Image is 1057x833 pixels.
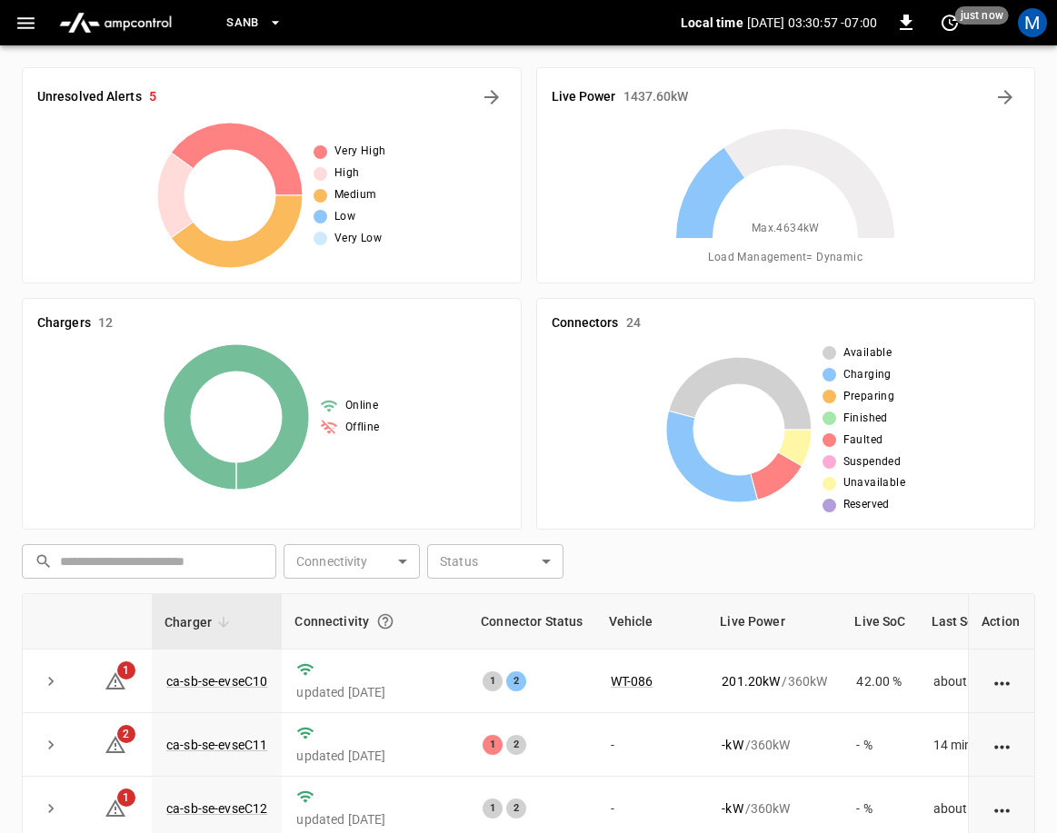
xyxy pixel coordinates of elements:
[105,800,126,815] a: 1
[334,164,360,183] span: High
[722,799,827,818] div: / 360 kW
[919,650,1054,713] td: about 1 hour ago
[483,798,503,818] div: 1
[334,143,386,161] span: Very High
[843,410,888,428] span: Finished
[842,713,918,777] td: - %
[707,594,842,650] th: Live Power
[991,672,1013,690] div: action cell options
[747,14,877,32] p: [DATE] 03:30:57 -07:00
[117,661,135,679] span: 1
[919,594,1054,650] th: Last Session
[722,672,780,690] p: 201.20 kW
[37,668,65,695] button: expand row
[117,725,135,743] span: 2
[468,594,595,650] th: Connector Status
[842,594,918,650] th: Live SoC
[843,366,892,384] span: Charging
[334,208,355,226] span: Low
[483,671,503,691] div: 1
[991,736,1013,754] div: action cell options
[991,83,1020,112] button: Energy Overview
[369,605,402,638] button: Connection between the charger and our software.
[843,388,895,406] span: Preparing
[722,672,827,690] div: / 360 kW
[991,799,1013,818] div: action cell options
[506,671,526,691] div: 2
[296,747,454,765] p: updated [DATE]
[219,5,290,41] button: SanB
[166,738,267,752] a: ca-sb-se-evseC11
[1018,8,1047,37] div: profile-icon
[166,674,267,689] a: ca-sb-se-evseC10
[506,798,526,818] div: 2
[294,605,455,638] div: Connectivity
[722,736,827,754] div: / 360 kW
[681,14,743,32] p: Local time
[37,795,65,822] button: expand row
[722,799,743,818] p: - kW
[843,431,883,450] span: Faulted
[226,13,259,34] span: SanB
[623,87,689,107] h6: 1437.60 kW
[105,672,126,687] a: 1
[334,230,382,248] span: Very Low
[149,87,156,107] h6: 5
[334,186,376,204] span: Medium
[345,397,378,415] span: Online
[626,313,641,333] h6: 24
[935,8,964,37] button: set refresh interval
[345,419,380,437] span: Offline
[166,801,267,816] a: ca-sb-se-evseC12
[843,474,905,492] span: Unavailable
[955,6,1009,25] span: just now
[708,249,863,267] span: Load Management = Dynamic
[296,683,454,701] p: updated [DATE]
[37,87,142,107] h6: Unresolved Alerts
[296,810,454,828] p: updated [DATE]
[552,313,619,333] h6: Connectors
[477,83,506,112] button: All Alerts
[52,5,179,40] img: ampcontrol.io logo
[843,496,890,514] span: Reserved
[842,650,918,713] td: 42.00 %
[722,736,743,754] p: - kW
[752,220,820,238] span: Max. 4634 kW
[98,313,113,333] h6: 12
[506,735,526,755] div: 2
[105,736,126,750] a: 2
[37,313,91,333] h6: Chargers
[483,735,503,755] div: 1
[611,674,653,689] a: WT-086
[843,453,902,471] span: Suspended
[117,788,135,807] span: 1
[596,594,708,650] th: Vehicle
[165,611,235,633] span: Charger
[552,87,616,107] h6: Live Power
[596,713,708,777] td: -
[968,594,1034,650] th: Action
[37,731,65,759] button: expand row
[843,344,892,362] span: Available
[919,713,1054,777] td: 14 minutes ago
